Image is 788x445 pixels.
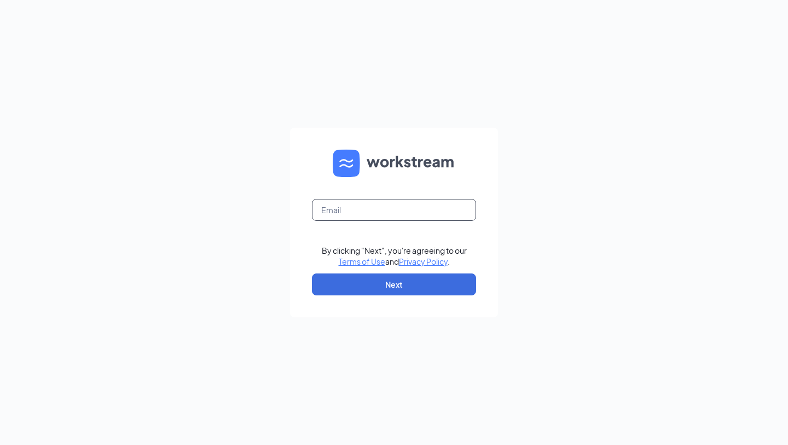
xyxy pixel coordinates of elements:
div: By clicking "Next", you're agreeing to our and . [322,245,467,267]
a: Terms of Use [339,256,385,266]
input: Email [312,199,476,221]
a: Privacy Policy [399,256,448,266]
img: WS logo and Workstream text [333,150,455,177]
button: Next [312,273,476,295]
